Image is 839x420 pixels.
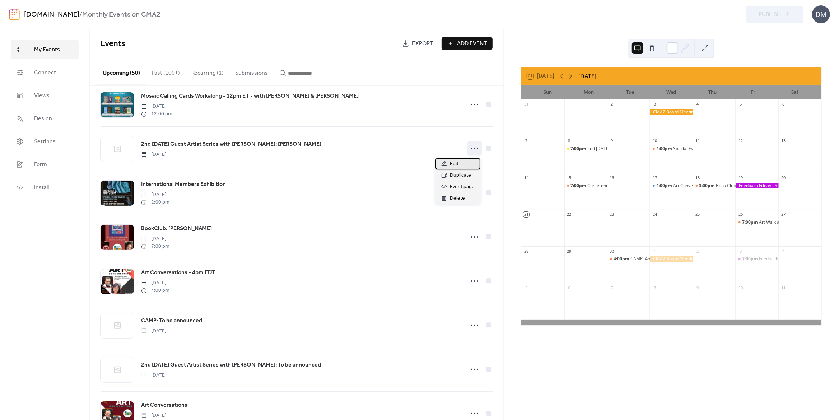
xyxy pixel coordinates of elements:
[567,212,572,217] div: 22
[564,146,607,152] div: 2nd Monday Guest Artist Series with Jacqui Ross- 7pm EDT - Darcel Deneau
[141,279,169,287] span: [DATE]
[614,256,630,262] span: 4:00pm
[695,102,700,107] div: 4
[450,171,471,180] span: Duplicate
[141,140,321,149] a: 2nd [DATE] Guest Artist Series with [PERSON_NAME]: [PERSON_NAME]
[692,85,733,99] div: Thu
[97,58,146,85] button: Upcoming (50)
[738,102,743,107] div: 5
[738,212,743,217] div: 26
[738,175,743,180] div: 19
[781,138,786,144] div: 13
[738,285,743,290] div: 10
[141,372,166,379] span: [DATE]
[11,63,79,82] a: Connect
[457,39,487,48] span: Add Event
[397,37,439,50] a: Export
[656,146,673,152] span: 4:00pm
[736,183,778,189] div: Feedback Friday - SUBMISSION DEADLINE
[781,175,786,180] div: 20
[738,138,743,144] div: 12
[11,178,79,197] a: Install
[733,85,774,99] div: Fri
[101,36,125,52] span: Events
[652,175,657,180] div: 17
[141,401,187,410] a: Art Conversations
[141,110,172,118] span: 12:00 pm
[34,46,60,54] span: My Events
[781,248,786,254] div: 4
[450,183,475,191] span: Event page
[695,285,700,290] div: 9
[656,183,673,189] span: 4:00pm
[588,146,751,152] div: 2nd [DATE] Guest Artist Series with [PERSON_NAME]- 7pm EDT - [PERSON_NAME]
[141,92,359,101] a: Mosaic Calling Cards Workalong - 12pm ET - with [PERSON_NAME] & [PERSON_NAME]
[442,37,493,50] button: Add Event
[568,85,610,99] div: Mon
[79,8,82,22] b: /
[141,235,169,243] span: [DATE]
[141,269,215,277] span: Art Conversations - 4pm EDT
[11,86,79,105] a: Views
[146,58,186,85] button: Past (100+)
[141,412,169,419] span: [DATE]
[567,285,572,290] div: 6
[11,40,79,59] a: My Events
[567,138,572,144] div: 8
[781,285,786,290] div: 11
[11,132,79,151] a: Settings
[523,212,529,217] div: 21
[610,85,651,99] div: Tue
[229,58,274,85] button: Submissions
[450,194,465,203] span: Delete
[34,115,52,123] span: Design
[781,102,786,107] div: 6
[650,183,693,189] div: Art Conversations - 4pm EDT
[759,219,810,225] div: Art Walk and Happy Hour
[141,103,172,110] span: [DATE]
[34,137,56,146] span: Settings
[742,256,759,262] span: 7:00pm
[11,109,79,128] a: Design
[742,219,759,225] span: 7:00pm
[141,287,169,294] span: 4:00 pm
[695,212,700,217] div: 25
[141,224,212,233] a: BookClub: [PERSON_NAME]
[567,248,572,254] div: 29
[609,102,615,107] div: 2
[652,212,657,217] div: 24
[141,360,321,370] a: 2nd [DATE] Guest Artist Series with [PERSON_NAME]: To be announced
[651,85,692,99] div: Wed
[523,102,529,107] div: 31
[567,175,572,180] div: 15
[699,183,716,189] span: 3:00pm
[24,8,79,22] a: [DOMAIN_NAME]
[652,285,657,290] div: 8
[564,183,607,189] div: Conference Preview - 7:00PM EDT
[609,138,615,144] div: 9
[523,175,529,180] div: 14
[652,248,657,254] div: 1
[607,256,650,262] div: CAMP- 4pm EDT - Jeannette Brossart
[571,146,588,152] span: 7:00pm
[736,256,778,262] div: Feedback Friday with Fran Garrido & Shelley Beaumont, 7pm EDT
[450,160,458,168] span: Edit
[652,138,657,144] div: 10
[673,146,793,152] div: Special Event: NOVEM 2025 Collaborative Mosaic - 4PM EDT
[736,219,778,225] div: Art Walk and Happy Hour
[609,212,615,217] div: 23
[650,256,693,262] div: CMA2 Board Meeting
[141,268,215,277] a: Art Conversations - 4pm EDT
[609,175,615,180] div: 16
[141,327,166,335] span: [DATE]
[141,180,226,189] a: International Members Exhibition
[695,138,700,144] div: 11
[774,85,816,99] div: Sat
[82,8,160,22] b: Monthly Events on CMA2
